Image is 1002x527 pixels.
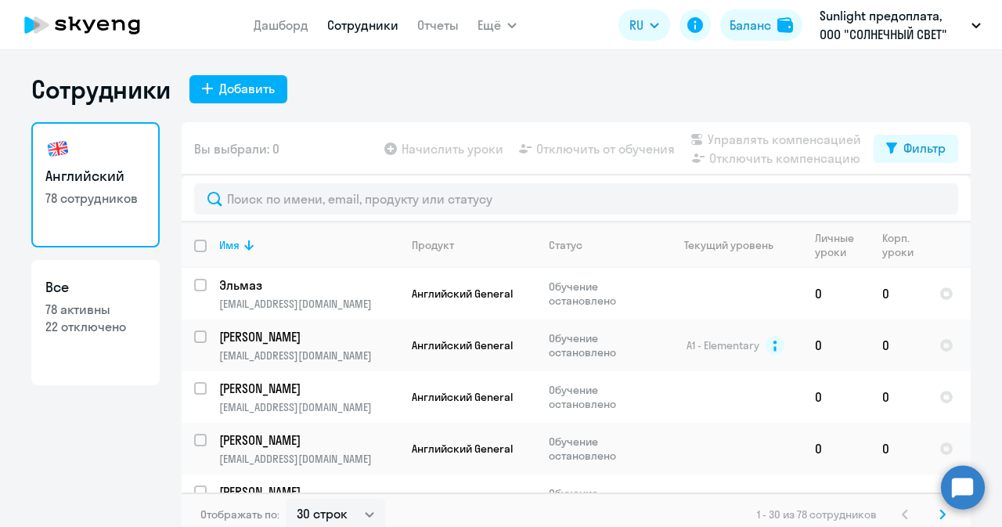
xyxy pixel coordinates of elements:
[549,280,656,308] p: Обучение остановлено
[870,319,927,371] td: 0
[219,276,396,294] p: Эльмаз
[189,75,287,103] button: Добавить
[219,238,240,252] div: Имя
[254,17,308,33] a: Дашборд
[812,6,989,44] button: Sunlight предоплата, ООО "СОЛНЕЧНЫЙ СВЕТ"
[777,17,793,33] img: balance
[417,17,459,33] a: Отчеты
[31,74,171,105] h1: Сотрудники
[412,238,454,252] div: Продукт
[802,319,870,371] td: 0
[802,268,870,319] td: 0
[45,190,146,207] p: 78 сотрудников
[219,328,398,345] a: [PERSON_NAME]
[549,435,656,463] p: Обучение остановлено
[412,287,513,301] span: Английский General
[802,371,870,423] td: 0
[219,276,398,294] a: Эльмаз
[219,400,398,414] p: [EMAIL_ADDRESS][DOMAIN_NAME]
[327,17,398,33] a: Сотрудники
[45,301,146,318] p: 78 активны
[219,79,275,98] div: Добавить
[219,297,398,311] p: [EMAIL_ADDRESS][DOMAIN_NAME]
[194,183,958,215] input: Поиск по имени, email, продукту или статусу
[45,318,146,335] p: 22 отключено
[549,238,582,252] div: Статус
[870,475,927,526] td: 0
[45,166,146,186] h3: Английский
[802,423,870,475] td: 0
[219,348,398,363] p: [EMAIL_ADDRESS][DOMAIN_NAME]
[669,238,802,252] div: Текущий уровень
[549,331,656,359] p: Обучение остановлено
[45,136,70,161] img: english
[820,6,965,44] p: Sunlight предоплата, ООО "СОЛНЕЧНЫЙ СВЕТ"
[618,9,670,41] button: RU
[870,423,927,475] td: 0
[412,442,513,456] span: Английский General
[802,475,870,526] td: 0
[478,16,501,34] span: Ещё
[194,139,279,158] span: Вы выбрали: 0
[412,390,513,404] span: Английский General
[870,268,927,319] td: 0
[219,238,398,252] div: Имя
[219,380,398,397] a: [PERSON_NAME]
[219,431,398,449] a: [PERSON_NAME]
[45,277,146,298] h3: Все
[219,431,396,449] p: [PERSON_NAME]
[219,328,396,345] p: [PERSON_NAME]
[720,9,802,41] button: Балансbalance
[874,135,958,163] button: Фильтр
[31,122,160,247] a: Английский78 сотрудников
[200,507,279,522] span: Отображать по:
[882,231,926,259] div: Корп. уроки
[412,338,513,352] span: Английский General
[684,238,773,252] div: Текущий уровень
[687,338,759,352] span: A1 - Elementary
[219,452,398,466] p: [EMAIL_ADDRESS][DOMAIN_NAME]
[629,16,643,34] span: RU
[219,483,398,500] a: [PERSON_NAME]
[549,383,656,411] p: Обучение остановлено
[549,486,656,514] p: Обучение остановлено
[730,16,771,34] div: Баланс
[870,371,927,423] td: 0
[903,139,946,157] div: Фильтр
[31,260,160,385] a: Все78 активны22 отключено
[219,380,396,397] p: [PERSON_NAME]
[219,483,396,500] p: [PERSON_NAME]
[815,231,869,259] div: Личные уроки
[757,507,877,522] span: 1 - 30 из 78 сотрудников
[478,9,517,41] button: Ещё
